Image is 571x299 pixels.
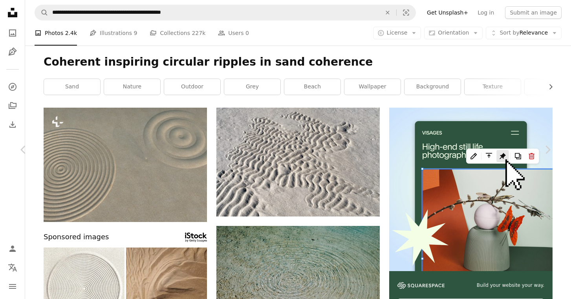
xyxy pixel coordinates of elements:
span: Relevance [500,29,548,37]
a: grey [224,79,280,95]
button: Submit an image [505,6,562,19]
a: a pattern in the sand on a beach [216,158,380,165]
img: a picture of some sand with a spiral design on it [44,108,207,222]
a: Photos [5,25,20,41]
a: round white and brown area rug [216,277,380,284]
a: beach [284,79,340,95]
span: Sort by [500,29,519,36]
button: Search Unsplash [35,5,48,20]
img: file-1606177908946-d1eed1cbe4f5image [397,282,445,289]
a: sand [44,79,100,95]
span: 227k [192,29,205,37]
span: 0 [245,29,249,37]
a: Collections 227k [150,20,205,46]
a: background [404,79,461,95]
span: 9 [134,29,137,37]
button: Language [5,260,20,275]
span: Build your website your way. [477,282,544,289]
button: Clear [379,5,396,20]
a: outdoor [164,79,220,95]
form: Find visuals sitewide [35,5,416,20]
button: Orientation [424,27,483,39]
a: Explore [5,79,20,95]
h1: Coherent inspiring circular ripples in sand coherence [44,55,553,69]
img: a pattern in the sand on a beach [216,108,380,216]
button: Sort byRelevance [486,27,562,39]
button: Menu [5,279,20,294]
a: Log in [473,6,499,19]
span: License [387,29,408,36]
button: License [373,27,421,39]
a: wallpaper [344,79,401,95]
a: Illustrations [5,44,20,60]
button: Visual search [397,5,415,20]
a: texture [465,79,521,95]
img: file-1723602894256-972c108553a7image [389,108,553,271]
a: nature [104,79,160,95]
span: Orientation [438,29,469,36]
span: Sponsored images [44,231,109,243]
a: Illustrations 9 [90,20,137,46]
a: Next [524,112,571,187]
a: Log in / Sign up [5,241,20,257]
a: Collections [5,98,20,114]
a: Users 0 [218,20,249,46]
button: scroll list to the right [544,79,553,95]
a: Get Unsplash+ [422,6,473,19]
a: a picture of some sand with a spiral design on it [44,161,207,168]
